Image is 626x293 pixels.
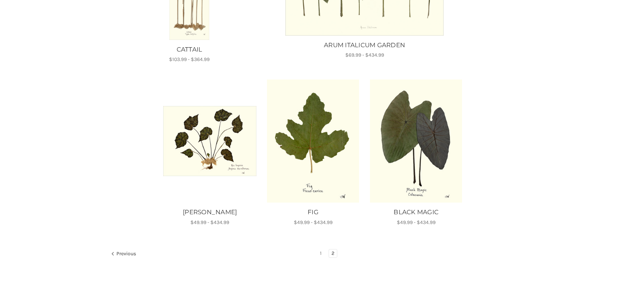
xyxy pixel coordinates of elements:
img: Unframed [370,80,463,203]
span: $49.99 - $434.99 [190,219,229,225]
img: Unframed [266,80,359,203]
a: Page 2 of 2 [329,249,337,257]
a: FIG, Price range from $49.99 to $434.99 [266,80,359,203]
span: $103.99 - $364.99 [169,56,210,62]
span: $49.99 - $434.99 [397,219,436,225]
a: BLACK MAGIC, Price range from $49.99 to $434.99 [368,208,464,217]
span: $49.99 - $434.99 [294,219,333,225]
span: $69.99 - $434.99 [345,52,384,58]
img: Unframed [163,106,256,176]
a: Previous [111,249,139,259]
a: FIG, Price range from $49.99 to $434.99 [265,208,361,217]
a: REX BEGONIA, Price range from $49.99 to $434.99 [163,80,256,203]
a: Page 1 of 2 [317,249,324,257]
a: ARUM ITALICUM GARDEN, Price range from $69.99 to $434.99 [245,41,485,50]
nav: pagination [111,249,515,259]
a: BLACK MAGIC, Price range from $49.99 to $434.99 [370,80,463,203]
a: REX BEGONIA, Price range from $49.99 to $434.99 [162,208,258,217]
a: CATTAIL, Price range from $103.99 to $364.99 [141,45,237,54]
